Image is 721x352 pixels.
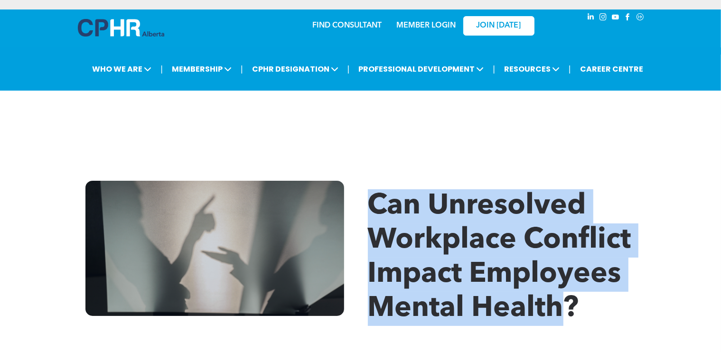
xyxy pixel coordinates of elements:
span: MEMBERSHIP [169,60,234,78]
a: MEMBER LOGIN [396,22,456,29]
span: Can Unresolved Workplace Conflict Impact Employees Mental Health? [368,192,631,323]
span: PROFESSIONAL DEVELOPMENT [356,60,487,78]
a: linkedin [586,12,596,25]
span: RESOURCES [501,60,562,78]
a: facebook [623,12,633,25]
a: youtube [610,12,621,25]
a: FIND CONSULTANT [313,22,382,29]
span: JOIN [DATE] [477,21,521,30]
li: | [493,59,495,79]
a: instagram [598,12,609,25]
a: Social network [635,12,646,25]
img: A blue and white logo for cp alberta [78,19,164,37]
span: WHO WE ARE [89,60,154,78]
li: | [569,59,571,79]
li: | [160,59,163,79]
a: CAREER CENTRE [577,60,646,78]
li: | [241,59,243,79]
span: CPHR DESIGNATION [249,60,341,78]
a: JOIN [DATE] [463,16,534,36]
li: | [347,59,350,79]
